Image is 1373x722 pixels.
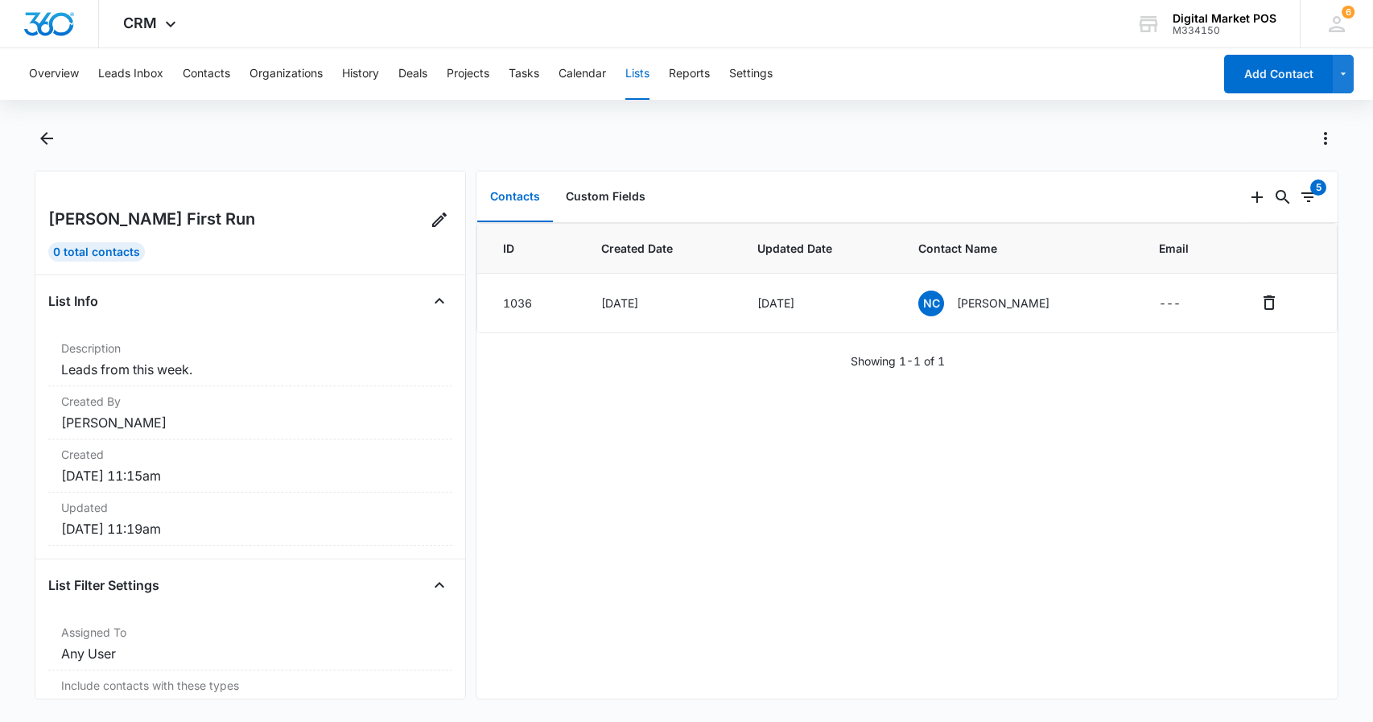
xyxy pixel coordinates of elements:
span: Created Date [601,240,719,257]
button: Deals [398,48,427,100]
button: Projects [447,48,489,100]
dt: Updated [61,499,439,516]
div: account id [1173,25,1276,36]
p: Showing 1-1 of 1 [851,353,945,369]
dd: [PERSON_NAME] [61,413,439,432]
button: History [342,48,379,100]
button: Close [427,288,452,314]
span: CRM [123,14,157,31]
dt: Created By [61,393,439,410]
dd: All Contact Types [61,697,439,716]
button: Back [35,126,60,151]
div: account name [1173,12,1276,25]
dt: Created [61,446,439,463]
div: 0 Total Contacts [48,242,145,262]
button: Lists [625,48,649,100]
button: Filters [1296,184,1321,210]
button: Contacts [183,48,230,100]
button: Remove [1256,290,1282,316]
dd: [DATE] 11:15am [61,466,439,485]
dt: Description [61,340,439,357]
button: Tasks [509,48,539,100]
div: [DATE] [757,295,880,311]
button: Calendar [559,48,606,100]
div: notifications count [1342,6,1354,19]
button: Add [1244,184,1270,210]
button: Organizations [249,48,323,100]
p: [PERSON_NAME] [957,295,1049,311]
div: Created[DATE] 11:15am [48,439,452,493]
span: Updated Date [757,240,880,257]
span: ID [503,240,563,257]
dd: [DATE] 11:19am [61,519,439,538]
div: DescriptionLeads from this week. [48,333,452,386]
dd: Leads from this week. [61,360,439,379]
button: Add Contact [1224,55,1333,93]
div: Updated[DATE] 11:19am [48,493,452,546]
button: Settings [729,48,773,100]
span: NC [918,291,944,316]
div: 5 items [1310,179,1326,196]
dd: Any User [61,644,439,663]
span: Email [1159,240,1217,257]
span: 6 [1342,6,1354,19]
button: Contacts [477,172,553,222]
button: Reports [669,48,710,100]
button: Close [427,572,452,598]
div: [DATE] [601,295,719,311]
td: --- [1140,274,1236,333]
button: Custom Fields [553,172,658,222]
h4: List Info [48,291,98,311]
button: Leads Inbox [98,48,163,100]
h2: [PERSON_NAME] First Run [48,207,255,231]
dt: Assigned To [61,624,439,641]
h4: List Filter Settings [48,576,159,595]
span: Contact Name [918,240,1120,257]
button: Actions [1313,126,1338,151]
div: Assigned ToAny User [48,617,452,670]
button: Search... [1270,184,1296,210]
button: Overview [29,48,79,100]
dt: Include contacts with these types [61,677,439,694]
div: Created By[PERSON_NAME] [48,386,452,439]
div: 1036 [503,295,563,311]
